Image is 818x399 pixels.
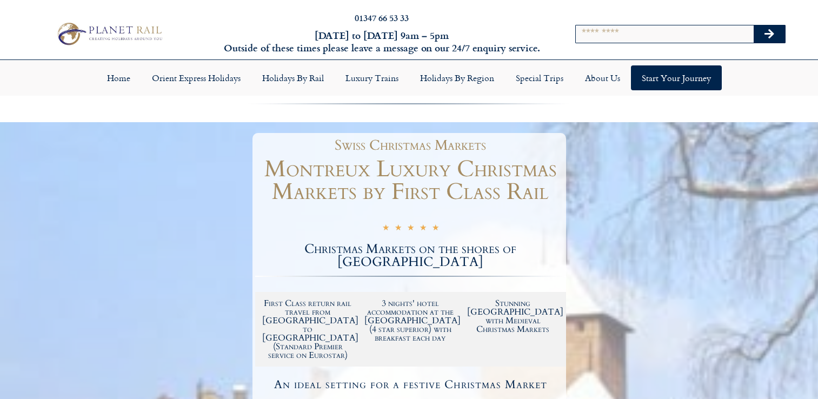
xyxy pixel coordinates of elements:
[574,65,631,90] a: About Us
[257,379,564,390] h4: An ideal setting for a festive Christmas Market
[631,65,722,90] a: Start your Journey
[505,65,574,90] a: Special Trips
[432,223,439,235] i: ★
[382,221,439,235] div: 5/5
[255,243,566,269] h2: Christmas Markets on the shores of [GEOGRAPHIC_DATA]
[261,138,561,152] h1: Swiss Christmas Markets
[335,65,409,90] a: Luxury Trains
[53,20,165,48] img: Planet Rail Train Holidays Logo
[467,299,559,334] h2: Stunning [GEOGRAPHIC_DATA] with Medieval Christmas Markets
[407,223,414,235] i: ★
[5,65,813,90] nav: Menu
[420,223,427,235] i: ★
[251,65,335,90] a: Holidays by Rail
[754,25,785,43] button: Search
[255,158,566,203] h1: Montreux Luxury Christmas Markets by First Class Rail
[409,65,505,90] a: Holidays by Region
[395,223,402,235] i: ★
[141,65,251,90] a: Orient Express Holidays
[382,223,389,235] i: ★
[364,299,456,342] h2: 3 nights' hotel accommodation at the [GEOGRAPHIC_DATA] (4 star superior) with breakfast each day
[221,29,542,55] h6: [DATE] to [DATE] 9am – 5pm Outside of these times please leave a message on our 24/7 enquiry serv...
[262,299,354,360] h2: First Class return rail travel from [GEOGRAPHIC_DATA] to [GEOGRAPHIC_DATA] (Standard Premier serv...
[355,11,409,24] a: 01347 66 53 33
[96,65,141,90] a: Home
